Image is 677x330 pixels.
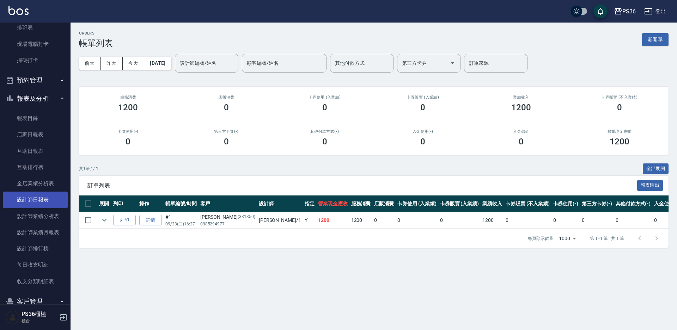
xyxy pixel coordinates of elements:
td: 0 [614,212,653,229]
a: 互助排行榜 [3,159,68,175]
th: 卡券使用 (入業績) [396,195,438,212]
button: 今天 [123,57,145,70]
button: Open [447,57,458,69]
div: 1000 [556,229,579,248]
a: 現場電腦打卡 [3,36,68,52]
button: 登出 [641,5,669,18]
a: 報表目錄 [3,110,68,126]
th: 操作 [138,195,164,212]
h3: 0 [224,102,229,112]
h2: 第三方卡券(-) [186,129,267,134]
h3: 0 [420,102,425,112]
h3: 0 [126,137,130,147]
td: 0 [396,212,438,229]
a: 詳情 [139,215,162,226]
h2: 業績收入 [481,95,562,100]
a: 新開單 [642,36,669,43]
a: 設計師業績分析表 [3,208,68,224]
th: 店販消費 [372,195,396,212]
a: 收支分類明細表 [3,273,68,289]
th: 卡券販賣 (入業績) [438,195,481,212]
a: 互助日報表 [3,143,68,159]
button: 預約管理 [3,71,68,89]
th: 帳單編號/時間 [164,195,199,212]
button: PS36 [611,4,639,19]
td: 0 [551,212,580,229]
h2: ORDERS [79,31,113,36]
a: 報表匯出 [637,182,663,188]
button: [DATE] [144,57,171,70]
a: 店家日報表 [3,126,68,143]
button: 前天 [79,57,101,70]
td: 0 [438,212,481,229]
th: 設計師 [257,195,303,212]
h3: 1200 [511,102,531,112]
h3: 0 [617,102,622,112]
th: 列印 [111,195,138,212]
td: 1200 [349,212,373,229]
th: 卡券使用(-) [551,195,580,212]
p: 共 1 筆, 1 / 1 [79,166,98,172]
h3: 1200 [118,102,138,112]
div: PS36 [622,7,636,16]
h5: PS36櫃檯 [22,311,57,318]
td: #1 [164,212,199,229]
th: 業績收入 [481,195,504,212]
button: 昨天 [101,57,123,70]
td: 0 [372,212,396,229]
h3: 帳單列表 [79,38,113,48]
p: 0985294977 [200,221,255,227]
button: 報表及分析 [3,89,68,108]
h2: 卡券使用 (入業績) [284,95,365,100]
h2: 入金儲值 [481,129,562,134]
h3: 1200 [610,137,629,147]
th: 展開 [97,195,111,212]
a: 掃碼打卡 [3,52,68,68]
span: 訂單列表 [87,182,637,189]
p: (331350) [238,213,255,221]
th: 服務消費 [349,195,373,212]
button: 列印 [113,215,136,226]
a: 全店業績分析表 [3,175,68,192]
a: 每日收支明細 [3,257,68,273]
p: 09/23 (二) 16:27 [165,221,197,227]
h2: 店販消費 [186,95,267,100]
h2: 卡券販賣 (入業績) [382,95,464,100]
button: save [593,4,608,18]
img: Person [6,310,20,324]
td: 0 [504,212,551,229]
a: 排班表 [3,19,68,36]
h2: 卡券使用(-) [87,129,169,134]
button: 客戶管理 [3,292,68,311]
img: Logo [8,6,29,15]
th: 營業現金應收 [316,195,349,212]
th: 其他付款方式(-) [614,195,653,212]
p: 每頁顯示數量 [528,235,553,242]
td: 0 [580,212,614,229]
h3: 0 [322,102,327,112]
a: 設計師業績月報表 [3,224,68,241]
td: 1200 [481,212,504,229]
th: 第三方卡券(-) [580,195,614,212]
h3: 服務消費 [87,95,169,100]
th: 客戶 [199,195,257,212]
button: 新開單 [642,33,669,46]
h2: 營業現金應收 [579,129,660,134]
td: Y [303,212,316,229]
h2: 其他付款方式(-) [284,129,365,134]
td: [PERSON_NAME] /1 [257,212,303,229]
h3: 0 [420,137,425,147]
h3: 0 [519,137,524,147]
td: 1200 [316,212,349,229]
h3: 0 [224,137,229,147]
th: 指定 [303,195,316,212]
a: 設計師排行榜 [3,241,68,257]
p: 第 1–1 筆 共 1 筆 [590,235,624,242]
h2: 入金使用(-) [382,129,464,134]
th: 卡券販賣 (不入業績) [504,195,551,212]
button: 全部展開 [643,163,669,174]
a: 設計師日報表 [3,192,68,208]
p: 櫃台 [22,318,57,324]
div: [PERSON_NAME] [200,213,255,221]
button: expand row [99,215,110,225]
